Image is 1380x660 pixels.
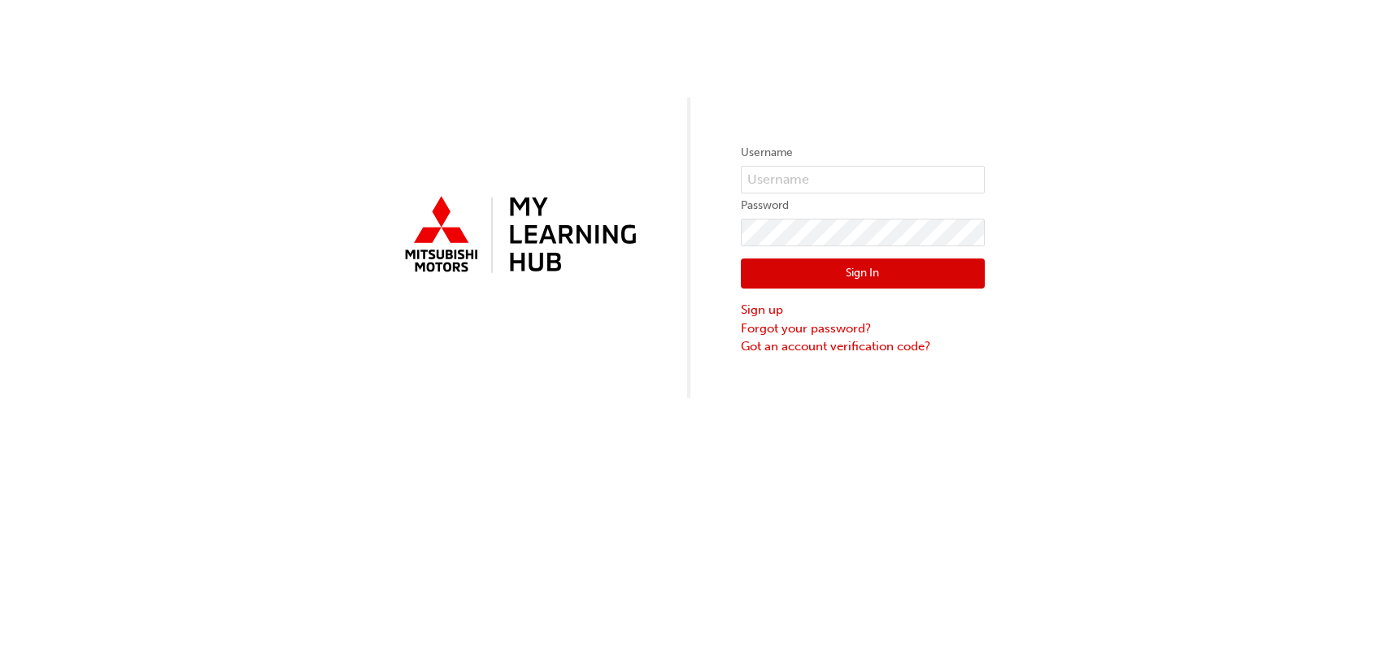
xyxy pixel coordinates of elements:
button: Sign In [741,258,985,289]
label: Password [741,196,985,215]
input: Username [741,166,985,193]
label: Username [741,143,985,163]
img: mmal [396,189,640,282]
a: Got an account verification code? [741,337,985,356]
a: Sign up [741,301,985,319]
a: Forgot your password? [741,319,985,338]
